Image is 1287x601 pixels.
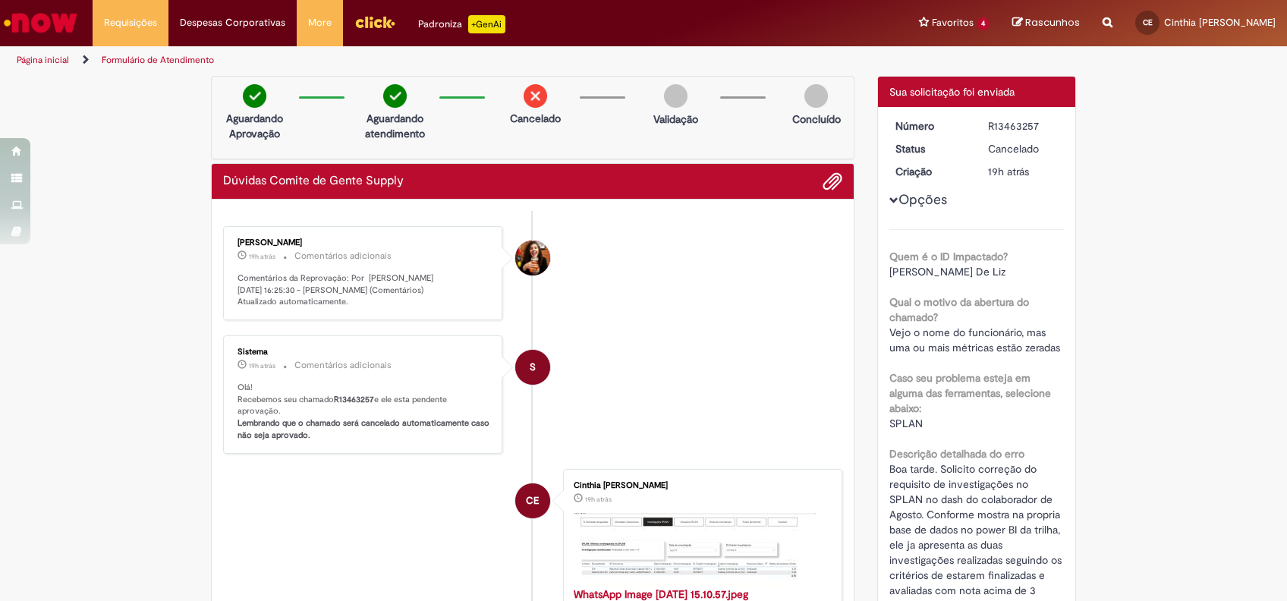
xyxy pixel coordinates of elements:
[889,295,1029,324] b: Qual o motivo da abertura do chamado?
[884,141,977,156] dt: Status
[574,587,748,601] a: WhatsApp Image [DATE] 15.10.57.jpeg
[585,495,612,504] span: 19h atrás
[510,111,561,126] p: Cancelado
[792,112,841,127] p: Concluído
[238,272,490,308] p: Comentários da Reprovação: Por [PERSON_NAME] [DATE] 16:25:30 - [PERSON_NAME] (Comentários) Atuali...
[889,85,1015,99] span: Sua solicitação foi enviada
[515,241,550,275] div: Tayna Marcia Teixeira Ferreira
[358,111,432,141] p: Aguardando atendimento
[383,84,407,108] img: check-circle-green.png
[1164,16,1276,29] span: Cinthia [PERSON_NAME]
[515,483,550,518] div: Cinthia Jost Evaldt
[102,54,214,66] a: Formulário de Atendimento
[1025,15,1080,30] span: Rascunhos
[664,84,688,108] img: img-circle-grey.png
[884,164,977,179] dt: Criação
[823,171,842,191] button: Adicionar anexos
[524,84,547,108] img: remove.png
[988,165,1029,178] time: 29/08/2025 16:02:30
[17,54,69,66] a: Página inicial
[889,371,1051,415] b: Caso seu problema esteja em alguma das ferramentas, selecione abaixo:
[804,84,828,108] img: img-circle-grey.png
[889,250,1008,263] b: Quem é o ID Impactado?
[653,112,698,127] p: Validação
[249,361,275,370] time: 29/08/2025 16:02:45
[223,175,404,188] h2: Dúvidas Comite de Gente Supply Histórico de tíquete
[308,15,332,30] span: More
[238,348,490,357] div: Sistema
[418,15,505,33] div: Padroniza
[1143,17,1153,27] span: CE
[884,118,977,134] dt: Número
[249,252,275,261] span: 19h atrás
[988,118,1059,134] div: R13463257
[294,250,392,263] small: Comentários adicionais
[294,359,392,372] small: Comentários adicionais
[932,15,974,30] span: Favoritos
[889,447,1024,461] b: Descrição detalhada do erro
[468,15,505,33] p: +GenAi
[889,265,1005,278] span: [PERSON_NAME] De Liz
[243,84,266,108] img: check-circle-green.png
[11,46,847,74] ul: Trilhas de página
[2,8,80,38] img: ServiceNow
[249,252,275,261] time: 29/08/2025 16:25:31
[889,326,1060,354] span: Vejo o nome do funcionário, mas uma ou mais métricas estão zeradas
[988,141,1059,156] div: Cancelado
[1012,16,1080,30] a: Rascunhos
[515,350,550,385] div: System
[238,382,490,442] p: Olá! Recebemos seu chamado e ele esta pendente aprovação.
[530,349,536,385] span: S
[238,238,490,247] div: [PERSON_NAME]
[988,164,1059,179] div: 29/08/2025 16:02:30
[988,165,1029,178] span: 19h atrás
[574,481,826,490] div: Cinthia [PERSON_NAME]
[249,361,275,370] span: 19h atrás
[977,17,990,30] span: 4
[526,483,539,519] span: CE
[889,417,923,430] span: SPLAN
[218,111,291,141] p: Aguardando Aprovação
[180,15,285,30] span: Despesas Corporativas
[104,15,157,30] span: Requisições
[354,11,395,33] img: click_logo_yellow_360x200.png
[238,417,492,441] b: Lembrando que o chamado será cancelado automaticamente caso não seja aprovado.
[334,394,374,405] b: R13463257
